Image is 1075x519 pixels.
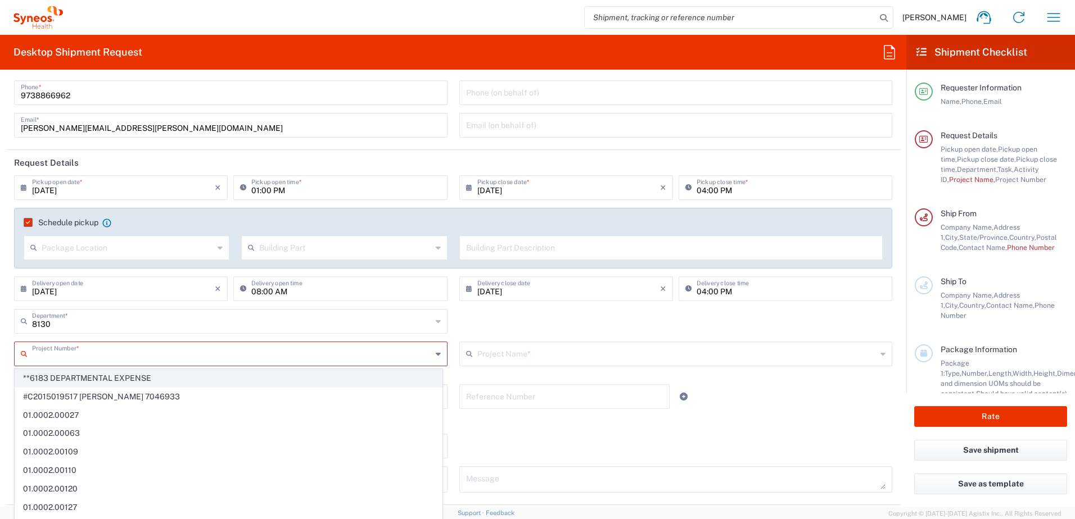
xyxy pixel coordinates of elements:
[14,157,79,169] h2: Request Details
[486,509,514,516] a: Feedback
[957,165,997,174] span: Department,
[458,509,486,516] a: Support
[995,175,1046,184] span: Project Number
[997,165,1014,174] span: Task,
[1033,369,1057,377] span: Height,
[941,83,1022,92] span: Requester Information
[660,280,666,298] i: ×
[15,499,442,516] span: 01.0002.00127
[215,280,221,298] i: ×
[945,233,959,242] span: City,
[959,233,1009,242] span: State/Province,
[15,462,442,479] span: 01.0002.00110
[888,508,1062,518] span: Copyright © [DATE]-[DATE] Agistix Inc., All Rights Reserved
[914,474,1067,494] button: Save as template
[961,97,983,106] span: Phone,
[15,407,442,424] span: 01.0002.00027
[660,179,666,197] i: ×
[15,480,442,498] span: 01.0002.00120
[914,440,1067,461] button: Save shipment
[941,359,969,377] span: Package 1:
[13,510,147,517] span: Server: 2025.16.0-1ffcc23b9e2
[14,366,448,376] div: This field is required
[914,406,1067,427] button: Rate
[941,209,977,218] span: Ship From
[976,389,1067,398] span: Should have valid content(s)
[945,369,961,377] span: Type,
[24,218,98,227] label: Schedule pickup
[941,291,993,299] span: Company Name,
[983,97,1002,106] span: Email
[941,131,997,140] span: Request Details
[215,179,221,197] i: ×
[941,223,993,231] span: Company Name,
[986,301,1035,309] span: Contact Name,
[15,370,442,387] span: **6183 DEPARTMENTAL EXPENSE
[959,301,986,309] span: Country,
[1009,233,1036,242] span: Country,
[916,45,1027,59] h2: Shipment Checklist
[15,443,442,461] span: 01.0002.00109
[15,425,442,442] span: 01.0002.00063
[988,369,1013,377] span: Length,
[941,277,966,286] span: Ship To
[902,12,966,22] span: [PERSON_NAME]
[1013,369,1033,377] span: Width,
[945,301,959,309] span: City,
[941,145,998,153] span: Pickup open date,
[585,7,876,28] input: Shipment, tracking or reference number
[15,388,442,406] span: #C2015019517 [PERSON_NAME] 7046933
[941,97,961,106] span: Name,
[961,369,988,377] span: Number,
[676,389,692,404] a: Add Reference
[13,45,142,59] h2: Desktop Shipment Request
[959,243,1007,252] span: Contact Name,
[949,175,995,184] span: Project Name,
[1007,243,1055,252] span: Phone Number
[957,155,1016,163] span: Pickup close date,
[941,345,1017,354] span: Package Information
